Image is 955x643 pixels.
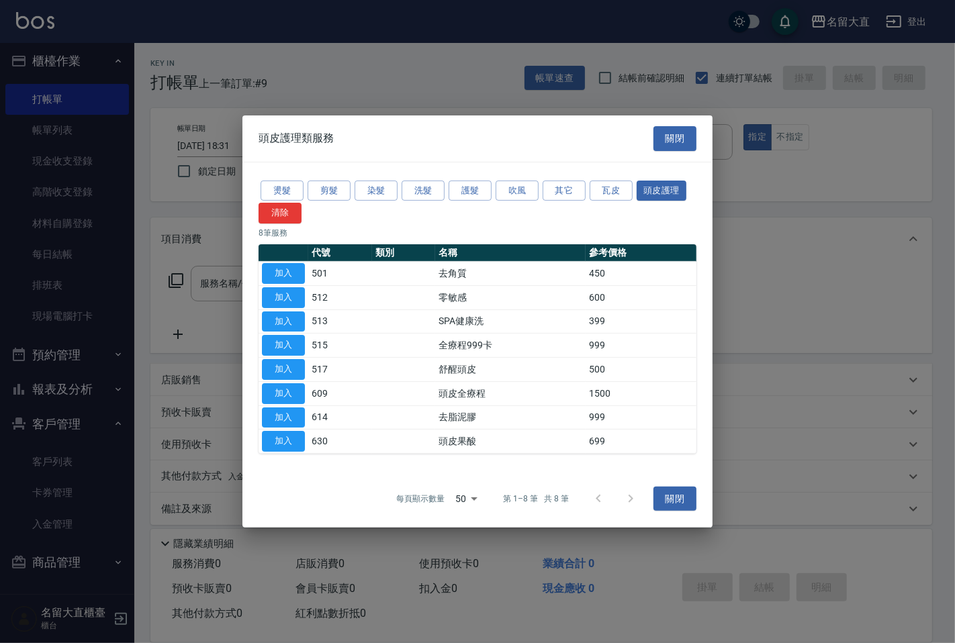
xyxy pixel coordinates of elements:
[259,132,334,145] span: 頭皮護理類服務
[496,180,539,201] button: 吹風
[435,405,586,430] td: 去脂泥膠
[435,309,586,334] td: SPA健康洗
[586,381,696,405] td: 1500
[435,430,586,454] td: 頭皮果酸
[308,309,372,334] td: 513
[308,285,372,309] td: 512
[435,244,586,262] th: 名稱
[259,227,696,239] p: 8 筆服務
[435,381,586,405] td: 頭皮全療程
[435,261,586,285] td: 去角質
[653,487,696,511] button: 關閉
[262,431,305,452] button: 加入
[586,430,696,454] td: 699
[261,180,304,201] button: 燙髮
[586,261,696,285] td: 450
[435,285,586,309] td: 零敏感
[435,334,586,358] td: 全療程999卡
[402,180,445,201] button: 洗髮
[262,263,305,284] button: 加入
[262,311,305,332] button: 加入
[543,180,586,201] button: 其它
[586,357,696,381] td: 500
[308,357,372,381] td: 517
[308,405,372,430] td: 614
[308,430,372,454] td: 630
[449,180,492,201] button: 護髮
[450,481,482,517] div: 50
[308,334,372,358] td: 515
[586,244,696,262] th: 參考價格
[262,407,305,428] button: 加入
[308,381,372,405] td: 609
[262,359,305,380] button: 加入
[308,261,372,285] td: 501
[586,309,696,334] td: 399
[308,180,351,201] button: 剪髮
[355,180,398,201] button: 染髮
[586,285,696,309] td: 600
[396,493,445,505] p: 每頁顯示數量
[308,244,372,262] th: 代號
[262,287,305,308] button: 加入
[259,203,302,224] button: 清除
[653,126,696,151] button: 關閉
[435,357,586,381] td: 舒醒頭皮
[262,383,305,404] button: 加入
[586,334,696,358] td: 999
[262,335,305,356] button: 加入
[372,244,436,262] th: 類別
[504,493,569,505] p: 第 1–8 筆 共 8 筆
[590,180,633,201] button: 瓦皮
[637,180,686,201] button: 頭皮護理
[586,405,696,430] td: 999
